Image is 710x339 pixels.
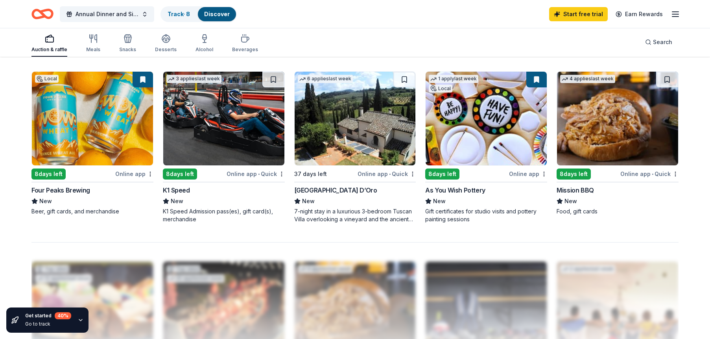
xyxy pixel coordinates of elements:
div: Get started [25,312,71,319]
a: Image for K1 Speed3 applieslast week8days leftOnline app•QuickK1 SpeedNewK1 Speed Admission pass(... [163,71,285,223]
button: Annual Dinner and Silent Auction [60,6,154,22]
button: Snacks [119,31,136,57]
a: Track· 8 [168,11,190,17]
div: Four Peaks Brewing [31,185,90,195]
a: Home [31,5,53,23]
div: 8 days left [31,169,66,180]
div: K1 Speed [163,185,190,195]
div: Online app Quick [358,169,416,179]
span: New [564,196,577,206]
span: • [258,171,260,177]
div: Online app Quick [227,169,285,179]
span: New [302,196,315,206]
img: Image for As You Wish Pottery [426,72,547,165]
div: Go to track [25,321,71,327]
span: Annual Dinner and Silent Auction [76,9,138,19]
div: K1 Speed Admission pass(es), gift card(s), merchandise [163,207,285,223]
div: Auction & raffle [31,46,67,53]
a: Earn Rewards [611,7,668,21]
div: Alcohol [195,46,213,53]
a: Image for Mission BBQ4 applieslast week8days leftOnline app•QuickMission BBQNewFood, gift cards [557,71,679,215]
div: 8 days left [557,169,591,180]
span: Search [653,37,672,47]
button: Auction & raffle [31,31,67,57]
button: Desserts [155,31,177,57]
div: Snacks [119,46,136,53]
img: Image for Four Peaks Brewing [32,72,153,165]
div: Online app [115,169,153,179]
a: Image for Four Peaks BrewingLocal8days leftOnline appFour Peaks BrewingNewBeer, gift cards, and m... [31,71,153,215]
a: Image for As You Wish Pottery1 applylast weekLocal8days leftOnline appAs You Wish PotteryNewGift ... [425,71,547,223]
img: Image for Mission BBQ [557,72,678,165]
div: 6 applies last week [298,75,353,83]
button: Beverages [232,31,258,57]
a: Image for Villa Sogni D’Oro6 applieslast week37 days leftOnline app•Quick[GEOGRAPHIC_DATA] D’OroN... [294,71,416,223]
div: 37 days left [294,169,327,179]
button: Meals [86,31,100,57]
div: Local [429,85,452,93]
button: Track· 8Discover [160,6,237,22]
div: 8 days left [163,169,197,180]
div: 3 applies last week [166,75,221,83]
img: Image for K1 Speed [163,72,284,165]
span: New [171,196,183,206]
span: New [433,196,446,206]
div: Beer, gift cards, and merchandise [31,207,153,215]
div: Gift certificates for studio visits and pottery painting sessions [425,207,547,223]
button: Search [639,34,679,50]
a: Discover [204,11,230,17]
div: Online app Quick [620,169,679,179]
div: Online app [509,169,547,179]
a: Start free trial [549,7,608,21]
div: Beverages [232,46,258,53]
div: 7-night stay in a luxurious 3-bedroom Tuscan Villa overlooking a vineyard and the ancient walled ... [294,207,416,223]
div: 40 % [55,312,71,319]
span: • [652,171,653,177]
div: Food, gift cards [557,207,679,215]
div: Meals [86,46,100,53]
div: As You Wish Pottery [425,185,485,195]
div: 8 days left [425,169,459,180]
div: 1 apply last week [429,75,478,83]
div: Mission BBQ [557,185,594,195]
button: Alcohol [195,31,213,57]
img: Image for Villa Sogni D’Oro [295,72,416,165]
div: [GEOGRAPHIC_DATA] D’Oro [294,185,377,195]
div: 4 applies last week [560,75,615,83]
div: Desserts [155,46,177,53]
span: New [39,196,52,206]
span: • [389,171,391,177]
div: Local [35,75,59,83]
